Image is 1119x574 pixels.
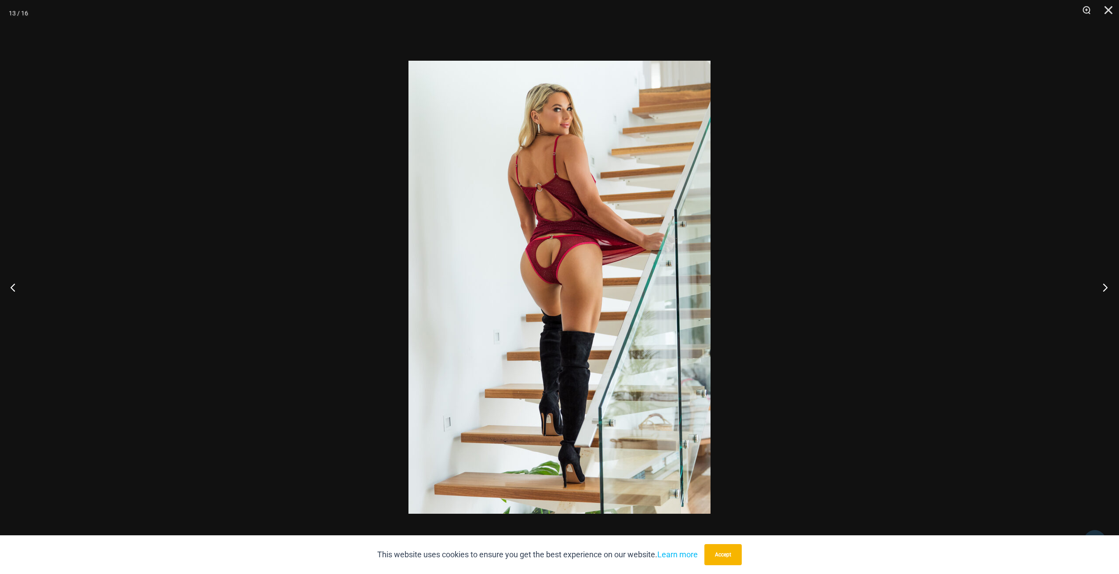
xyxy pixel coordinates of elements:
div: 13 / 16 [9,7,28,20]
p: This website uses cookies to ensure you get the best experience on our website. [377,548,698,561]
button: Next [1086,265,1119,309]
a: Learn more [657,550,698,559]
img: Guilty Pleasures Red 1260 Slip 6045 Thong 05 [408,61,711,514]
button: Accept [704,544,742,565]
